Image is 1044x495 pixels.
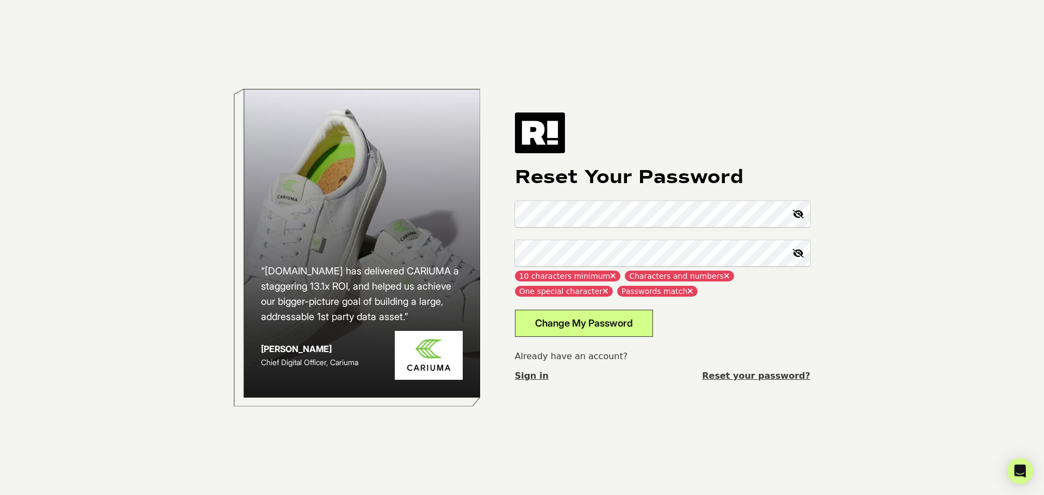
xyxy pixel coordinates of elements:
h1: Reset Your Password [515,166,810,188]
h2: “[DOMAIN_NAME] has delivered CARIUMA a staggering 13.1x ROI, and helped us achieve our bigger-pic... [261,264,463,324]
p: One special character [515,286,613,297]
a: Sign in [515,369,549,383]
p: Characters and numbers [625,271,734,281]
p: Passwords match [617,286,698,297]
img: Cariuma [395,331,463,380]
a: Reset your password? [702,369,810,383]
button: Change My Password [515,310,653,337]
img: Retention.com [515,112,565,153]
div: Open Intercom Messenger [1007,458,1033,484]
strong: [PERSON_NAME] [261,343,332,354]
p: 10 characters minimum [515,271,621,281]
span: Chief Digital Officer, Cariuma [261,358,358,367]
p: Already have an account? [515,350,810,363]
